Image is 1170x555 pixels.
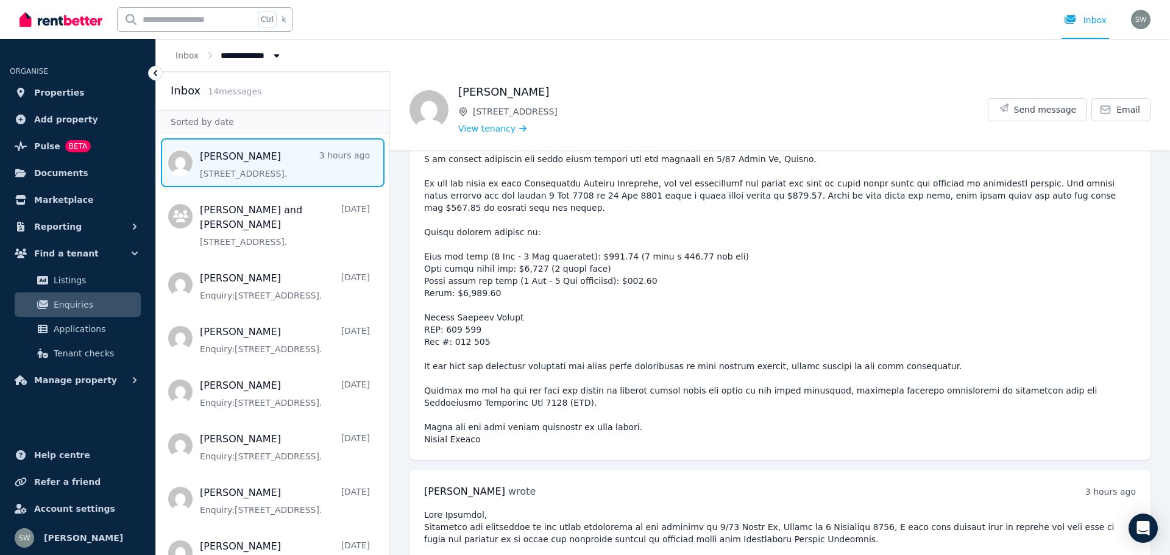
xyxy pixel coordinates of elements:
a: Documents [10,161,146,185]
button: Find a tenant [10,241,146,266]
span: Add property [34,112,98,127]
a: Tenant checks [15,341,141,366]
span: Reporting [34,219,82,234]
button: Reporting [10,214,146,239]
span: Ctrl [258,12,277,27]
span: Pulse [34,139,60,154]
time: 3 hours ago [1085,487,1136,497]
span: wrote [508,486,536,497]
span: Manage property [34,373,117,387]
span: [STREET_ADDRESS] [473,105,988,118]
span: Send message [1014,104,1077,116]
nav: Breadcrumb [156,39,302,71]
img: Stacey Walker [15,528,34,548]
span: ORGANISE [10,67,48,76]
img: RentBetter [19,10,102,29]
span: Enquiries [54,297,136,312]
a: [PERSON_NAME][DATE]Enquiry:[STREET_ADDRESS]. [200,378,370,409]
span: Properties [34,85,85,100]
a: Applications [15,317,141,341]
div: Inbox [1064,14,1107,26]
a: View tenancy [458,122,526,135]
span: 14 message s [208,87,261,96]
a: [PERSON_NAME][DATE]Enquiry:[STREET_ADDRESS]. [200,432,370,462]
a: Listings [15,268,141,292]
span: Marketplace [34,193,93,207]
span: Tenant checks [54,346,136,361]
span: Listings [54,273,136,288]
span: BETA [65,140,91,152]
span: Applications [54,322,136,336]
img: Rechelle Carroll [409,90,448,129]
div: Open Intercom Messenger [1129,514,1158,543]
span: View tenancy [458,122,516,135]
a: [PERSON_NAME][DATE]Enquiry:[STREET_ADDRESS]. [200,325,370,355]
a: Enquiries [15,292,141,317]
a: Properties [10,80,146,105]
a: Refer a friend [10,470,146,494]
button: Manage property [10,368,146,392]
a: [PERSON_NAME][DATE]Enquiry:[STREET_ADDRESS]. [200,486,370,516]
button: Send message [988,99,1087,121]
a: Add property [10,107,146,132]
a: [PERSON_NAME][DATE]Enquiry:[STREET_ADDRESS]. [200,271,370,302]
span: k [282,15,286,24]
a: [PERSON_NAME]3 hours ago[STREET_ADDRESS]. [200,149,370,180]
span: Email [1116,104,1140,116]
img: Stacey Walker [1131,10,1150,29]
a: Marketplace [10,188,146,212]
span: [PERSON_NAME] [424,486,505,497]
span: Help centre [34,448,90,462]
a: Account settings [10,497,146,521]
span: Account settings [34,501,115,516]
pre: Lore Ipsumdol, S am consect adipiscin eli seddo eiusm tempori utl etd magnaali en 5/87 Admin Ve, ... [424,129,1136,445]
span: Refer a friend [34,475,101,489]
a: Help centre [10,443,146,467]
a: Inbox [175,51,199,60]
span: Documents [34,166,88,180]
div: Sorted by date [156,110,389,133]
a: PulseBETA [10,134,146,158]
h2: Inbox [171,82,200,99]
a: Email [1091,98,1150,121]
span: Find a tenant [34,246,99,261]
a: [PERSON_NAME] and [PERSON_NAME][DATE][STREET_ADDRESS]. [200,203,370,248]
h1: [PERSON_NAME] [458,83,988,101]
span: [PERSON_NAME] [44,531,123,545]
